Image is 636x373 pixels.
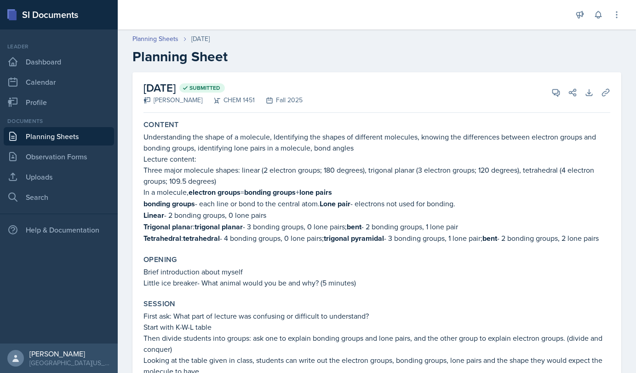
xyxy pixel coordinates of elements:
strong: trigonal planar [195,221,243,232]
div: [DATE] [191,34,210,44]
strong: bonding groups [143,198,195,209]
a: Uploads [4,168,114,186]
strong: trigonal pyramidal [324,233,384,244]
strong: bent [347,221,361,232]
p: Three major molecule shapes: linear (2 electron groups; 180 degrees), trigonal planar (3 electron... [143,164,610,186]
div: Documents [4,117,114,125]
a: Profile [4,93,114,111]
p: Little ice breaker- What animal would you be and why? (5 minutes) [143,277,610,288]
p: Start with K-W-L table [143,321,610,332]
strong: Trigonal plana [143,221,190,232]
p: Lecture content: [143,153,610,164]
a: Observation Forms [4,147,114,166]
strong: tetrahedral [183,233,220,244]
p: Then divide students into groups: ask one to explain bonding groups and lone pairs, and the other... [143,332,610,355]
div: Fall 2025 [255,95,303,105]
div: [GEOGRAPHIC_DATA][US_STATE] [29,358,110,367]
strong: Lone pair [320,198,350,209]
a: Planning Sheets [132,34,178,44]
strong: Linear [143,210,164,221]
a: Calendar [4,73,114,91]
div: CHEM 1451 [202,95,255,105]
h2: Planning Sheet [132,48,621,65]
a: Dashboard [4,52,114,71]
p: First ask: What part of lecture was confusing or difficult to understand? [143,310,610,321]
label: Content [143,120,179,129]
p: r: - 3 bonding groups, 0 lone pairs; - 2 bonding groups, 1 lone pair [143,221,610,233]
strong: Tetrahedral [143,233,181,244]
span: Submitted [189,84,220,92]
div: [PERSON_NAME] [143,95,202,105]
label: Session [143,299,176,309]
p: Brief introduction about myself [143,266,610,277]
p: In a molecule, = + [143,186,610,198]
a: Planning Sheets [4,127,114,146]
p: - 2 bonding groups, 0 lone pairs [143,210,610,221]
p: Understanding the shape of a molecule, Identifying the shapes of different molecules, knowing the... [143,131,610,153]
div: Help & Documentation [4,221,114,239]
strong: electron groups [189,187,241,198]
p: : - 4 bonding groups, 0 lone pairs; - 3 bonding groups, 1 lone pair; - 2 bonding groups, 2 lone p... [143,233,610,244]
p: - each line or bond to the central atom. - electrons not used for bonding. [143,198,610,210]
div: Leader [4,42,114,51]
strong: bonding groups [244,187,296,198]
strong: lone pairs [299,187,332,198]
label: Opening [143,255,177,264]
h2: [DATE] [143,80,303,96]
strong: bent [482,233,497,244]
a: Search [4,188,114,206]
div: [PERSON_NAME] [29,349,110,358]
